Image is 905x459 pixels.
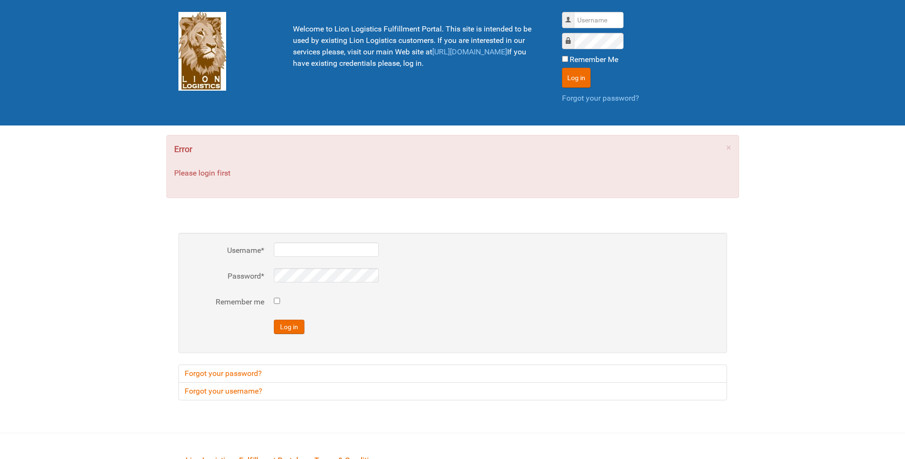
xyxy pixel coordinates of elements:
[574,12,624,28] input: Username
[188,271,264,282] label: Password
[178,365,727,383] a: Forgot your password?
[274,320,304,334] button: Log in
[562,94,639,103] a: Forgot your password?
[178,46,226,55] a: Lion Logistics
[432,47,507,56] a: [URL][DOMAIN_NAME]
[570,54,618,65] label: Remember Me
[562,68,591,88] button: Log in
[188,296,264,308] label: Remember me
[174,167,731,179] p: Please login first
[174,143,731,156] h4: Error
[178,382,727,400] a: Forgot your username?
[726,143,731,152] a: ×
[293,23,538,69] p: Welcome to Lion Logistics Fulfillment Portal. This site is intended to be used by existing Lion L...
[178,12,226,91] img: Lion Logistics
[188,245,264,256] label: Username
